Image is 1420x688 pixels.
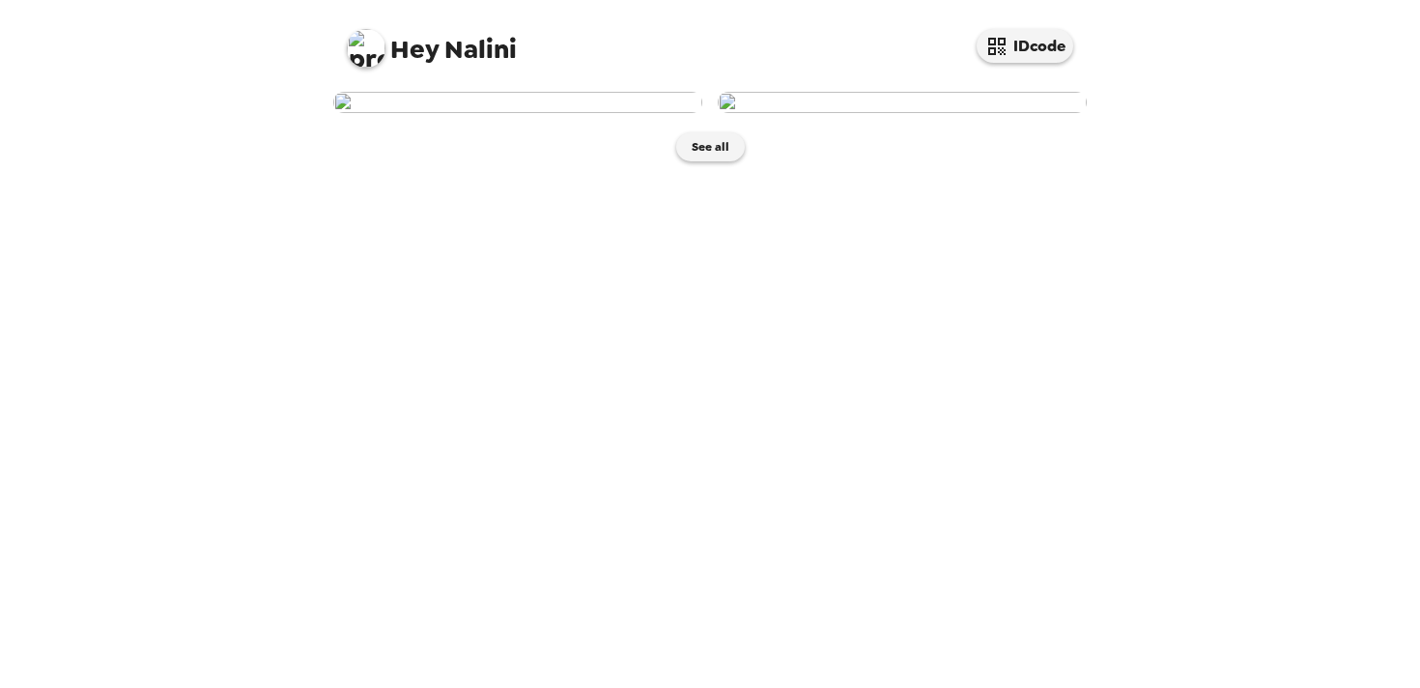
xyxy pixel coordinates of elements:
[347,19,517,63] span: Nalini
[333,92,702,113] img: user-278697
[347,29,385,68] img: profile pic
[390,32,439,67] span: Hey
[676,132,745,161] button: See all
[977,29,1073,63] button: IDcode
[718,92,1087,113] img: user-278510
